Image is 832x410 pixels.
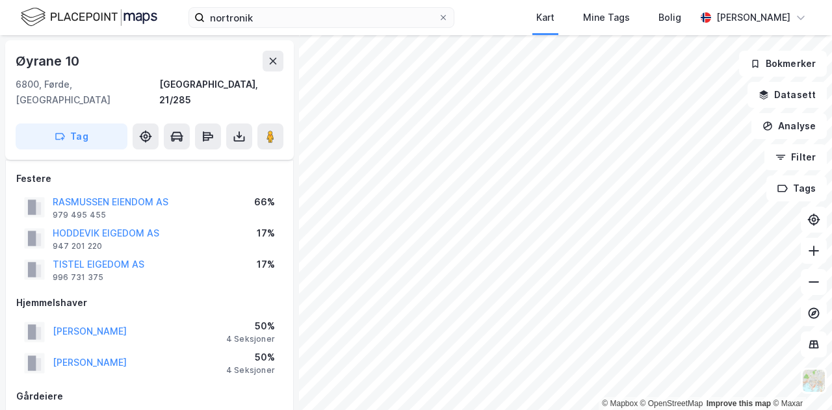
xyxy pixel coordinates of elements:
div: Festere [16,171,283,186]
div: Gårdeiere [16,389,283,404]
div: 947 201 220 [53,241,102,251]
button: Tags [766,175,827,201]
iframe: Chat Widget [767,348,832,410]
button: Analyse [751,113,827,139]
div: Kontrollprogram for chat [767,348,832,410]
div: [GEOGRAPHIC_DATA], 21/285 [159,77,283,108]
a: OpenStreetMap [640,399,703,408]
div: 50% [226,318,275,334]
div: Kart [536,10,554,25]
a: Improve this map [707,399,771,408]
div: 17% [257,257,275,272]
div: 4 Seksjoner [226,365,275,376]
a: Mapbox [602,399,638,408]
div: 6800, Førde, [GEOGRAPHIC_DATA] [16,77,159,108]
div: 4 Seksjoner [226,334,275,344]
div: 979 495 455 [53,210,106,220]
img: logo.f888ab2527a4732fd821a326f86c7f29.svg [21,6,157,29]
input: Søk på adresse, matrikkel, gårdeiere, leietakere eller personer [205,8,438,27]
button: Datasett [747,82,827,108]
button: Tag [16,123,127,149]
button: Bokmerker [739,51,827,77]
div: 66% [254,194,275,210]
div: 996 731 375 [53,272,103,283]
div: Mine Tags [583,10,630,25]
div: [PERSON_NAME] [716,10,790,25]
div: 17% [257,225,275,241]
button: Filter [764,144,827,170]
div: Hjemmelshaver [16,295,283,311]
div: Bolig [658,10,681,25]
div: Øyrane 10 [16,51,82,71]
div: 50% [226,350,275,365]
